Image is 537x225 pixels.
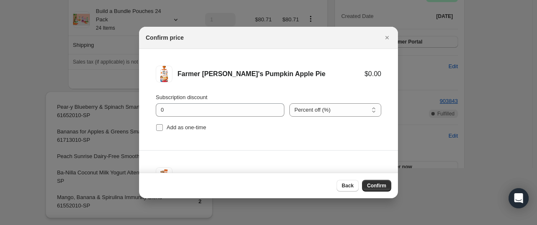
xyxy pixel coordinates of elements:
[509,188,529,208] div: Open Intercom Messenger
[167,124,206,130] span: Add as one-time
[146,33,184,42] h2: Confirm price
[156,66,172,82] img: Farmer Jen's Pumpkin Apple Pie
[381,32,393,43] button: Close
[156,94,208,100] span: Subscription discount
[365,70,381,78] div: $0.00
[177,70,365,78] div: Farmer [PERSON_NAME]'s Pumpkin Apple Pie
[156,167,172,184] img: Cinnamon Roll Protein Bar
